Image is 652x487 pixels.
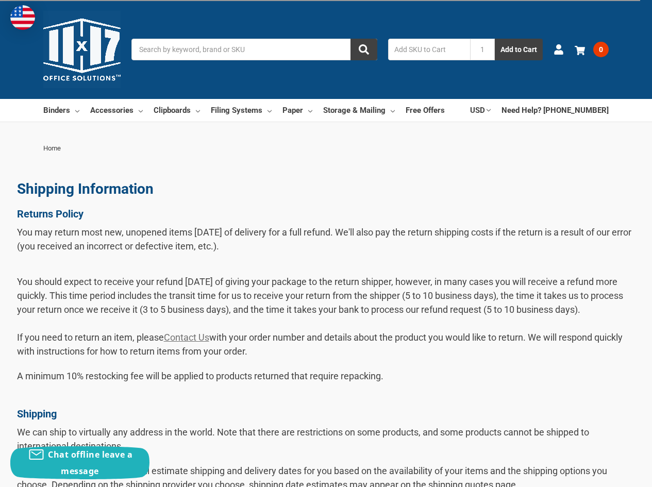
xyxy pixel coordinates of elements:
[48,449,132,477] span: Chat offline leave a message
[131,39,377,60] input: Search by keyword, brand or SKU
[323,99,395,122] a: Storage & Mailing
[567,459,652,487] iframe: Google Customer Reviews
[43,144,61,152] span: Home
[17,427,589,451] span: We can ship to virtually any address in the world. Note that there are restrictions on some produ...
[43,99,79,122] a: Binders
[17,208,636,220] h1: Returns Policy
[211,99,272,122] a: Filing Systems
[495,39,543,60] button: Add to Cart
[43,11,121,88] img: 11x17.com
[501,99,609,122] a: Need Help? [PHONE_NUMBER]
[470,99,491,122] a: USD
[154,99,200,122] a: Clipboards
[593,42,609,57] span: 0
[406,99,445,122] a: Free Offers
[90,99,143,122] a: Accessories
[282,99,312,122] a: Paper
[10,446,149,479] button: Chat offline leave a message
[17,276,623,357] span: You should expect to receive your refund [DATE] of giving your package to the return shipper, how...
[17,227,631,251] span: You may return most new, unopened items [DATE] of delivery for a full refund. We'll also pay the ...
[17,371,383,395] span: A minimum 10% restocking fee will be applied to products returned that require repacking.
[388,39,470,60] input: Add SKU to Cart
[17,180,154,197] a: Shipping Information
[10,5,35,30] img: duty and tax information for United States
[575,36,609,63] a: 0
[164,332,209,343] a: Contact Us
